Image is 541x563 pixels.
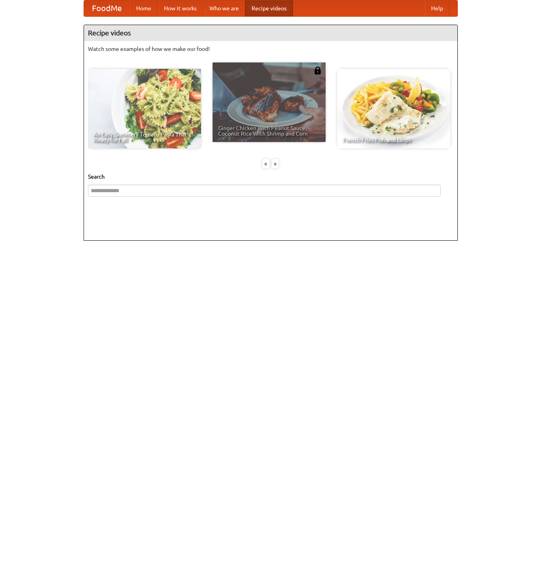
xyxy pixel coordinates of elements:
img: 483408.png [314,66,322,74]
a: An Easy, Summery Tomato Pasta That's Ready for Fall [88,69,201,148]
a: Home [130,0,158,16]
span: French Fries Fish and Chips [343,137,445,143]
div: » [271,159,279,169]
h4: Recipe videos [84,25,457,41]
span: An Easy, Summery Tomato Pasta That's Ready for Fall [94,132,195,143]
a: Recipe videos [245,0,293,16]
a: FoodMe [84,0,130,16]
a: How it works [158,0,203,16]
h5: Search [88,173,453,181]
a: Help [425,0,449,16]
a: Who we are [203,0,245,16]
p: Watch some examples of how we make our food! [88,45,453,53]
a: French Fries Fish and Chips [337,69,450,148]
div: « [262,159,270,169]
